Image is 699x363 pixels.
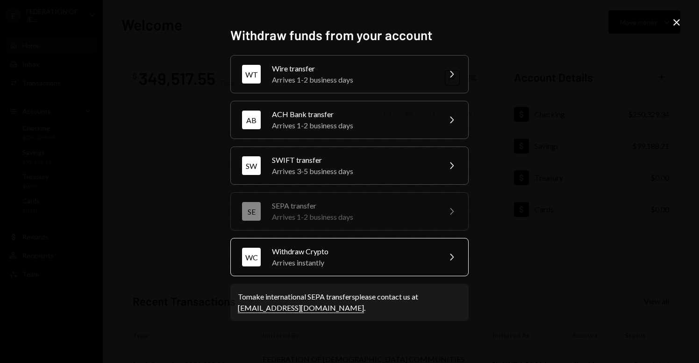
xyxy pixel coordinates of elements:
div: Arrives 1-2 business days [272,120,435,131]
div: SW [242,156,261,175]
div: ACH Bank transfer [272,109,435,120]
div: Arrives 3-5 business days [272,166,435,177]
button: WCWithdraw CryptoArrives instantly [230,238,469,276]
div: SEPA transfer [272,200,435,211]
div: SWIFT transfer [272,154,435,166]
a: [EMAIL_ADDRESS][DOMAIN_NAME] [238,303,364,313]
button: SWSWIFT transferArrives 3-5 business days [230,147,469,185]
div: WC [242,248,261,266]
div: Withdraw Crypto [272,246,435,257]
div: WT [242,65,261,84]
button: SESEPA transferArrives 1-2 business days [230,192,469,230]
button: ABACH Bank transferArrives 1-2 business days [230,101,469,139]
div: Wire transfer [272,63,435,74]
div: AB [242,111,261,129]
h2: Withdraw funds from your account [230,26,469,44]
div: To make international SEPA transfers please contact us at . [238,291,461,314]
div: Arrives instantly [272,257,435,268]
button: WTWire transferArrives 1-2 business days [230,55,469,93]
div: SE [242,202,261,221]
div: Arrives 1-2 business days [272,211,435,223]
div: Arrives 1-2 business days [272,74,435,85]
